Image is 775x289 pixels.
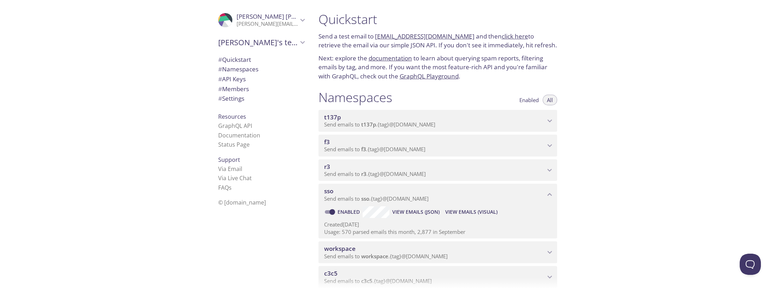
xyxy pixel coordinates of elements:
[400,72,459,80] a: GraphQL Playground
[324,244,356,253] span: workspace
[218,199,266,206] span: © [DOMAIN_NAME]
[218,174,252,182] a: Via Live Chat
[318,159,557,181] div: r3 namespace
[218,165,242,173] a: Via Email
[543,95,557,105] button: All
[445,208,497,216] span: View Emails (Visual)
[361,195,369,202] span: sso
[213,84,310,94] div: Members
[318,184,557,206] div: sso namespace
[318,266,557,288] div: c3c5 namespace
[218,65,222,73] span: #
[324,170,426,177] span: Send emails to . {tag} @[DOMAIN_NAME]
[218,156,240,164] span: Support
[324,269,338,277] span: c3c5
[218,55,251,64] span: Quickstart
[218,75,246,83] span: API Keys
[213,8,310,32] div: Gavin Hewitt
[324,221,552,228] p: Created [DATE]
[229,184,232,191] span: s
[389,206,442,218] button: View Emails (JSON)
[324,228,552,236] p: Usage: 570 parsed emails this month, 2,877 in September
[218,184,232,191] a: FAQ
[218,75,222,83] span: #
[218,94,244,102] span: Settings
[218,85,249,93] span: Members
[318,89,392,105] h1: Namespaces
[740,254,761,275] iframe: Help Scout Beacon - Open
[324,146,425,153] span: Send emails to . {tag} @[DOMAIN_NAME]
[213,74,310,84] div: API Keys
[361,170,366,177] span: r3
[213,64,310,74] div: Namespaces
[213,94,310,104] div: Team Settings
[502,32,528,40] a: click here
[324,163,330,171] span: r3
[324,113,341,121] span: t137p
[237,20,298,28] p: [PERSON_NAME][EMAIL_ADDRESS][DOMAIN_NAME]
[218,113,246,120] span: Resources
[318,11,557,27] h1: Quickstart
[218,94,222,102] span: #
[318,110,557,132] div: t137p namespace
[442,206,500,218] button: View Emails (Visual)
[213,33,310,52] div: Malcolm's team
[318,241,557,263] div: workspace namespace
[375,32,475,40] a: [EMAIL_ADDRESS][DOMAIN_NAME]
[218,85,222,93] span: #
[324,187,333,195] span: sso
[361,121,376,128] span: t137p
[515,95,543,105] button: Enabled
[324,121,435,128] span: Send emails to . {tag} @[DOMAIN_NAME]
[218,55,222,64] span: #
[324,195,429,202] span: Send emails to . {tag} @[DOMAIN_NAME]
[318,135,557,157] div: f3 namespace
[324,253,448,260] span: Send emails to . {tag} @[DOMAIN_NAME]
[218,37,298,47] span: [PERSON_NAME]'s team
[318,54,557,81] p: Next: explore the to learn about querying spam reports, filtering emails by tag, and more. If you...
[361,146,366,153] span: f3
[324,138,330,146] span: f3
[336,208,363,215] a: Enabled
[318,32,557,50] p: Send a test email to and then to retrieve the email via our simple JSON API. If you don't see it ...
[392,208,440,216] span: View Emails (JSON)
[361,253,388,260] span: workspace
[218,65,258,73] span: Namespaces
[218,131,260,139] a: Documentation
[237,12,333,20] span: [PERSON_NAME] [PERSON_NAME]
[369,54,412,62] a: documentation
[218,122,252,130] a: GraphQL API
[213,55,310,65] div: Quickstart
[218,141,250,148] a: Status Page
